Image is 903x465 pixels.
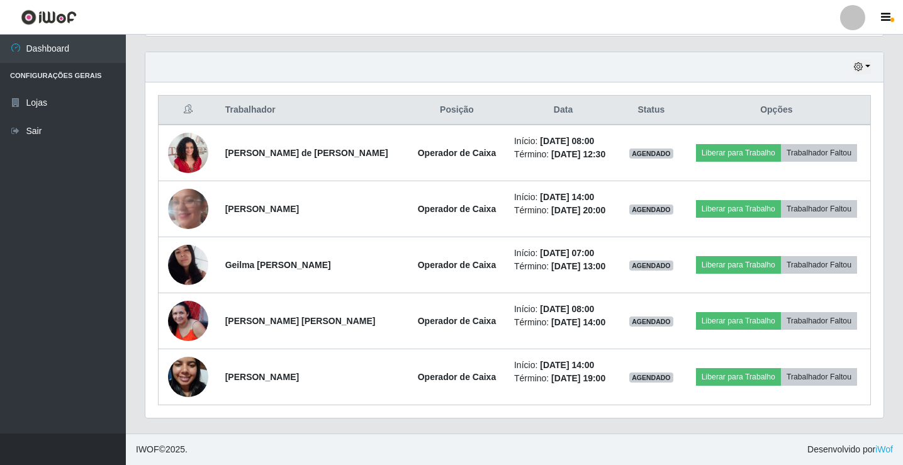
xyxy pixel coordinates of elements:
[696,312,781,330] button: Liberar para Trabalho
[696,144,781,162] button: Liberar para Trabalho
[540,360,594,370] time: [DATE] 14:00
[629,148,673,159] span: AGENDADO
[168,341,208,413] img: 1735855062052.jpeg
[514,303,612,316] li: Início:
[551,149,605,159] time: [DATE] 12:30
[551,373,605,383] time: [DATE] 19:00
[514,372,612,385] li: Término:
[418,260,496,270] strong: Operador de Caixa
[136,443,188,456] span: © 2025 .
[225,372,299,382] strong: [PERSON_NAME]
[781,312,857,330] button: Trabalhador Faltou
[875,444,893,454] a: iWof
[225,316,376,326] strong: [PERSON_NAME] [PERSON_NAME]
[696,200,781,218] button: Liberar para Trabalho
[629,261,673,271] span: AGENDADO
[696,256,781,274] button: Liberar para Trabalho
[781,368,857,386] button: Trabalhador Faltou
[514,247,612,260] li: Início:
[551,261,605,271] time: [DATE] 13:00
[514,204,612,217] li: Término:
[418,372,496,382] strong: Operador de Caixa
[620,96,683,125] th: Status
[418,204,496,214] strong: Operador de Caixa
[225,260,331,270] strong: Geilma [PERSON_NAME]
[781,200,857,218] button: Trabalhador Faltou
[540,248,594,258] time: [DATE] 07:00
[168,126,208,179] img: 1756678800904.jpeg
[514,316,612,329] li: Término:
[225,204,299,214] strong: [PERSON_NAME]
[418,148,496,158] strong: Operador de Caixa
[807,443,893,456] span: Desenvolvido por
[540,192,594,202] time: [DATE] 14:00
[168,164,208,254] img: 1744402727392.jpeg
[540,304,594,314] time: [DATE] 08:00
[551,317,605,327] time: [DATE] 14:00
[514,359,612,372] li: Início:
[629,373,673,383] span: AGENDADO
[514,260,612,273] li: Término:
[418,316,496,326] strong: Operador de Caixa
[629,204,673,215] span: AGENDADO
[781,144,857,162] button: Trabalhador Faltou
[507,96,620,125] th: Data
[551,205,605,215] time: [DATE] 20:00
[696,368,781,386] button: Liberar para Trabalho
[514,191,612,204] li: Início:
[218,96,407,125] th: Trabalhador
[168,229,208,301] img: 1699231984036.jpeg
[540,136,594,146] time: [DATE] 08:00
[683,96,871,125] th: Opções
[781,256,857,274] button: Trabalhador Faltou
[629,317,673,327] span: AGENDADO
[407,96,507,125] th: Posição
[168,301,208,341] img: 1743338839822.jpeg
[21,9,77,25] img: CoreUI Logo
[136,444,159,454] span: IWOF
[514,148,612,161] li: Término:
[514,135,612,148] li: Início:
[225,148,388,158] strong: [PERSON_NAME] de [PERSON_NAME]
